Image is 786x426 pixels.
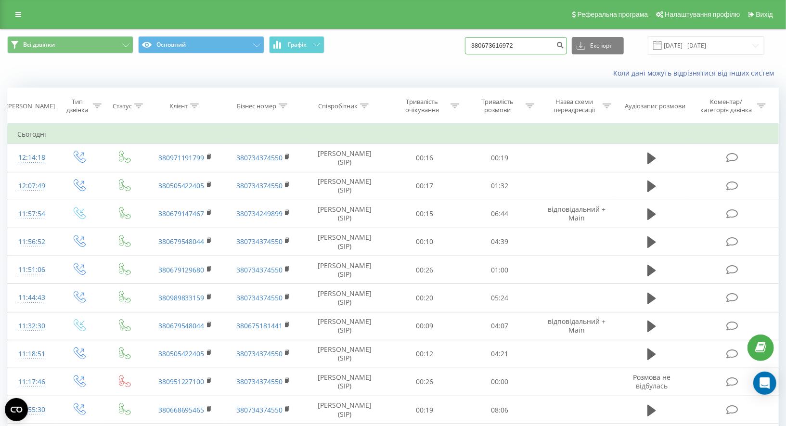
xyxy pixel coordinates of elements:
td: 04:07 [462,312,537,340]
td: 00:00 [462,368,537,396]
div: Тип дзвінка [64,98,90,114]
td: 04:39 [462,228,537,256]
td: 00:12 [387,340,462,368]
td: відповідальний + Main [537,200,616,228]
input: Пошук за номером [465,37,567,54]
div: Тривалість очікування [397,98,448,114]
td: [PERSON_NAME] (SIP) [303,284,387,312]
td: 01:32 [462,172,537,200]
div: Клієнт [169,102,188,110]
td: 06:44 [462,200,537,228]
a: 380734374550 [236,377,283,386]
a: 380734249899 [236,209,283,218]
a: 380734374550 [236,181,283,190]
td: Сьогодні [8,125,779,144]
div: Статус [113,102,132,110]
td: [PERSON_NAME] (SIP) [303,368,387,396]
a: 380679548044 [158,321,205,330]
td: 00:20 [387,284,462,312]
a: 380679548044 [158,237,205,246]
td: 00:15 [387,200,462,228]
a: 380675181441 [236,321,283,330]
div: 12:14:18 [17,148,46,167]
td: 05:24 [462,284,537,312]
div: 11:56:52 [17,232,46,251]
td: 00:16 [387,144,462,172]
a: 380668695465 [158,405,205,414]
td: 04:21 [462,340,537,368]
button: Open CMP widget [5,398,28,421]
span: Всі дзвінки [23,41,55,49]
a: 380734374550 [236,405,283,414]
div: 10:55:30 [17,400,46,419]
a: 380734374550 [236,237,283,246]
td: 00:10 [387,228,462,256]
a: 380989833159 [158,293,205,302]
div: 11:18:51 [17,345,46,363]
a: 380734374550 [236,153,283,162]
a: 380951227100 [158,377,205,386]
div: 11:32:30 [17,317,46,336]
td: [PERSON_NAME] (SIP) [303,172,387,200]
div: Тривалість розмови [472,98,523,114]
span: Реферальна програма [578,11,648,18]
a: 380679147467 [158,209,205,218]
div: 11:57:54 [17,205,46,223]
span: Розмова не відбулась [633,373,670,390]
td: 00:19 [387,396,462,424]
td: відповідальний + Main [537,312,616,340]
td: 00:26 [387,256,462,284]
td: 00:26 [387,368,462,396]
div: Бізнес номер [237,102,276,110]
button: Всі дзвінки [7,36,133,53]
a: 380679129680 [158,265,205,274]
td: [PERSON_NAME] (SIP) [303,340,387,368]
td: [PERSON_NAME] (SIP) [303,200,387,228]
a: 380734374550 [236,349,283,358]
td: 01:00 [462,256,537,284]
a: 380734374550 [236,265,283,274]
div: Коментар/категорія дзвінка [698,98,755,114]
a: 380505422405 [158,349,205,358]
a: Коли дані можуть відрізнятися вiд інших систем [613,68,779,77]
td: 00:17 [387,172,462,200]
div: 11:44:43 [17,288,46,307]
div: Аудіозапис розмови [625,102,685,110]
span: Графік [288,41,307,48]
div: Open Intercom Messenger [753,372,776,395]
td: [PERSON_NAME] (SIP) [303,144,387,172]
a: 380734374550 [236,293,283,302]
a: 380505422405 [158,181,205,190]
span: Налаштування профілю [665,11,740,18]
div: 11:51:06 [17,260,46,279]
button: Основний [138,36,264,53]
div: [PERSON_NAME] [6,102,55,110]
td: 08:06 [462,396,537,424]
td: [PERSON_NAME] (SIP) [303,396,387,424]
span: Вихід [756,11,773,18]
button: Експорт [572,37,624,54]
button: Графік [269,36,324,53]
td: [PERSON_NAME] (SIP) [303,312,387,340]
div: 12:07:49 [17,177,46,195]
td: [PERSON_NAME] (SIP) [303,256,387,284]
td: 00:19 [462,144,537,172]
td: 00:09 [387,312,462,340]
div: 11:17:46 [17,373,46,391]
td: [PERSON_NAME] (SIP) [303,228,387,256]
div: Назва схеми переадресації [549,98,600,114]
div: Співробітник [318,102,358,110]
a: 380971191799 [158,153,205,162]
